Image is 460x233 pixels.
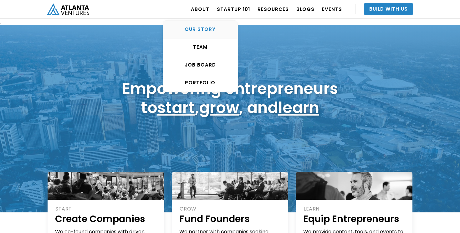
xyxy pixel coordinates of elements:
[180,206,282,212] div: GROW
[191,0,209,18] a: ABOUT
[163,38,238,56] a: TEAM
[303,212,406,225] h1: Equip Entrepreneurs
[163,74,238,92] a: PORTFOLIO
[364,3,413,15] a: Build With Us
[157,97,195,119] a: start
[163,44,238,50] div: TEAM
[163,62,238,68] div: Job Board
[296,0,314,18] a: BLOGS
[122,79,338,117] h1: Empowering entrepreneurs to , , and
[55,212,157,225] h1: Create Companies
[163,26,238,32] div: OUR STORY
[304,206,406,212] div: LEARN
[199,97,239,119] a: grow
[163,80,238,86] div: PORTFOLIO
[217,0,250,18] a: Startup 101
[322,0,342,18] a: EVENTS
[163,21,238,38] a: OUR STORY
[258,0,289,18] a: RESOURCES
[278,97,319,119] a: learn
[55,206,157,212] div: START
[179,212,282,225] h1: Fund Founders
[163,56,238,74] a: Job Board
